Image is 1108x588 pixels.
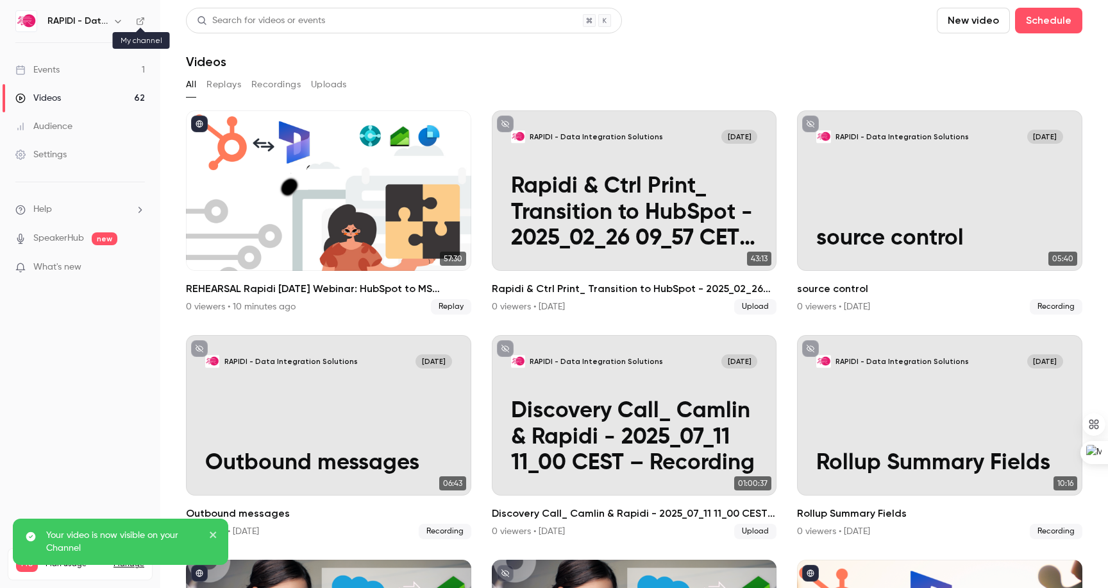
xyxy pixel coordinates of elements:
li: Discovery Call_ Camlin & Rapidi - 2025_07_11 11_00 CEST – Recording [492,335,777,539]
button: unpublished [191,340,208,357]
span: [DATE] [415,354,451,368]
button: published [802,565,819,582]
span: 43:13 [747,252,771,266]
button: Recordings [251,74,301,95]
p: RAPIDI - Data Integration Solutions [835,132,969,142]
span: 06:43 [439,476,466,490]
button: unpublished [802,340,819,357]
p: Outbound messages [205,451,452,476]
h2: Discovery Call_ Camlin & Rapidi - 2025_07_11 11_00 CEST – Recording [492,506,777,521]
p: source control [816,226,1063,252]
div: Domain: [DOMAIN_NAME] [33,33,141,44]
span: [DATE] [721,354,757,368]
img: Discovery Call_ Camlin & Rapidi - 2025_07_11 11_00 CEST – Recording [511,354,525,368]
li: Rapidi & Ctrl Print_ Transition to HubSpot - 2025_02_26 09_57 CET - Recording [492,110,777,315]
span: Recording [1030,524,1082,539]
p: RAPIDI - Data Integration Solutions [835,357,969,367]
span: 05:40 [1048,252,1077,266]
li: source control [797,110,1082,315]
button: All [186,74,196,95]
a: Rollup Summary FieldsRAPIDI - Data Integration Solutions[DATE]Rollup Summary Fields10:16Rollup Su... [797,335,1082,539]
span: What's new [33,261,81,274]
button: Replays [206,74,241,95]
div: 0 viewers • [DATE] [492,300,565,313]
span: [DATE] [721,130,757,144]
button: New video [937,8,1010,33]
a: 57:30REHEARSAL Rapidi [DATE] Webinar: HubSpot to MS Dynamics 365 ERP BC Integration0 viewers • 10... [186,110,471,315]
div: Videos [15,92,61,105]
span: [DATE] [1027,130,1063,144]
li: REHEARSAL Rapidi 15 SEP 25 Webinar: HubSpot to MS Dynamics 365 ERP BC Integration [186,110,471,315]
img: website_grey.svg [21,33,31,44]
h2: REHEARSAL Rapidi [DATE] Webinar: HubSpot to MS Dynamics 365 ERP BC Integration [186,281,471,297]
img: tab_domain_overview_orange.svg [35,74,45,85]
span: new [92,232,117,245]
button: close [209,529,218,544]
img: logo_orange.svg [21,21,31,31]
div: Events [15,64,60,76]
a: Rapidi & Ctrl Print_ Transition to HubSpot - 2025_02_26 09_57 CET - RecordingRAPIDI - Data Integr... [492,110,777,315]
span: Recording [1030,299,1082,315]
span: 01:00:37 [734,476,771,490]
h2: source control [797,281,1082,297]
p: RAPIDI - Data Integration Solutions [224,357,358,367]
h2: Outbound messages [186,506,471,521]
a: Discovery Call_ Camlin & Rapidi - 2025_07_11 11_00 CEST – RecordingRAPIDI - Data Integration Solu... [492,335,777,539]
div: Audience [15,120,72,133]
p: RAPIDI - Data Integration Solutions [530,357,663,367]
p: Your video is now visible on your Channel [46,529,200,555]
span: Upload [734,524,776,539]
section: Videos [186,8,1082,580]
a: Outbound messagesRAPIDI - Data Integration Solutions[DATE]Outbound messages06:43Outbound messages... [186,335,471,539]
li: Rollup Summary Fields [797,335,1082,539]
div: Search for videos or events [197,14,325,28]
img: Rapidi & Ctrl Print_ Transition to HubSpot - 2025_02_26 09_57 CET - Recording [511,130,525,144]
li: Outbound messages [186,335,471,539]
button: unpublished [497,340,514,357]
li: help-dropdown-opener [15,203,145,216]
h1: Videos [186,54,226,69]
span: Help [33,203,52,216]
img: RAPIDI - Data Integration Solutions [16,11,37,31]
span: Replay [431,299,471,315]
div: Domain Overview [49,76,115,84]
div: v 4.0.25 [36,21,63,31]
img: Outbound messages [205,354,219,368]
div: 0 viewers • [DATE] [797,525,870,538]
span: [DATE] [1027,354,1063,368]
h2: Rollup Summary Fields [797,506,1082,521]
h2: Rapidi & Ctrl Print_ Transition to HubSpot - 2025_02_26 09_57 CET - Recording [492,281,777,297]
p: Rollup Summary Fields [816,451,1063,476]
p: RAPIDI - Data Integration Solutions [530,132,663,142]
div: Settings [15,148,67,161]
div: 0 viewers • 10 minutes ago [186,300,296,313]
img: tab_keywords_by_traffic_grey.svg [128,74,138,85]
img: Rollup Summary Fields [816,354,830,368]
button: published [191,116,208,132]
button: unpublished [802,116,819,132]
button: unpublished [497,565,514,582]
p: Discovery Call_ Camlin & Rapidi - 2025_07_11 11_00 CEST – Recording [511,399,758,476]
button: unpublished [497,116,514,132]
span: 10:16 [1053,476,1077,490]
p: Rapidi & Ctrl Print_ Transition to HubSpot - 2025_02_26 09_57 CET - Recording [511,174,758,252]
div: Keywords by Traffic [142,76,216,84]
button: Uploads [311,74,347,95]
img: source control [816,130,830,144]
a: SpeakerHub [33,232,84,245]
button: Schedule [1015,8,1082,33]
a: source controlRAPIDI - Data Integration Solutions[DATE]source control05:40source control0 viewers... [797,110,1082,315]
iframe: Noticeable Trigger [130,262,145,273]
h6: RAPIDI - Data Integration Solutions [47,15,108,28]
div: 0 viewers • [DATE] [797,300,870,313]
span: Upload [734,299,776,315]
div: 0 viewers • [DATE] [492,525,565,538]
span: Recording [419,524,471,539]
span: 57:30 [440,252,466,266]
